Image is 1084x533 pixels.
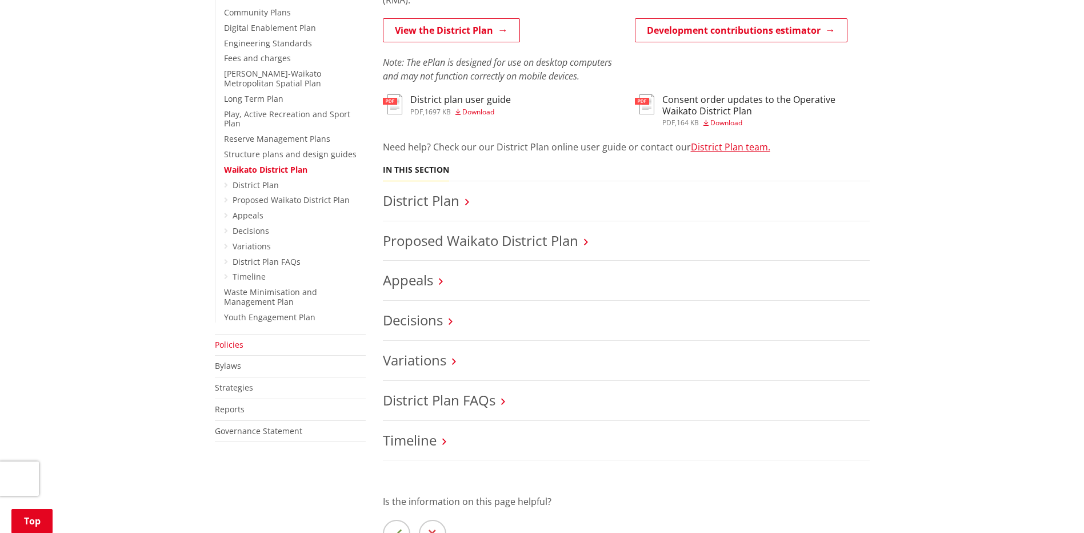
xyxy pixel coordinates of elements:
[383,56,612,82] em: Note: The ePlan is designed for use on desktop computers and may not function correctly on mobile...
[691,141,770,153] a: District Plan team.
[635,94,654,114] img: document-pdf.svg
[410,107,423,117] span: pdf
[224,149,357,160] a: Structure plans and design guides
[383,271,433,289] a: Appeals
[383,391,495,409] a: District Plan FAQs
[224,68,321,89] a: [PERSON_NAME]-Waikato Metropolitan Spatial Plan
[383,351,446,369] a: Variations
[383,431,437,450] a: Timeline
[224,287,317,307] a: Waste Minimisation and Management Plan
[383,165,449,175] h5: In this section
[383,94,402,114] img: document-pdf.svg
[215,382,253,393] a: Strategies
[677,118,699,128] span: 164 KB
[215,339,243,350] a: Policies
[215,404,245,415] a: Reports
[635,94,870,126] a: Consent order updates to the Operative Waikato District Plan pdf,164 KB Download
[425,107,451,117] span: 1697 KB
[662,94,870,116] h3: Consent order updates to the Operative Waikato District Plan
[224,7,291,18] a: Community Plans
[224,53,291,63] a: Fees and charges
[410,94,511,105] h3: District plan user guide
[233,180,279,190] a: District Plan
[383,140,870,154] p: Need help? Check our our District Plan online user guide or contact our
[224,38,312,49] a: Engineering Standards
[233,194,350,205] a: Proposed Waikato District Plan
[233,256,301,267] a: District Plan FAQs
[224,133,330,144] a: Reserve Management Plans
[383,94,511,115] a: District plan user guide pdf,1697 KB Download
[224,164,307,175] a: Waikato District Plan
[662,118,675,128] span: pdf
[383,311,443,329] a: Decisions
[224,312,315,323] a: Youth Engagement Plan
[462,107,494,117] span: Download
[233,241,271,252] a: Variations
[11,509,53,533] a: Top
[383,191,459,210] a: District Plan
[710,118,742,128] span: Download
[233,210,263,221] a: Appeals
[383,231,578,250] a: Proposed Waikato District Plan
[233,225,269,236] a: Decisions
[383,18,520,42] a: View the District Plan
[662,120,870,126] div: ,
[410,109,511,116] div: ,
[224,22,316,33] a: Digital Enablement Plan
[233,271,266,282] a: Timeline
[383,495,870,508] p: Is the information on this page helpful?
[635,18,847,42] a: Development contributions estimator
[1031,485,1073,526] iframe: Messenger Launcher
[215,360,241,371] a: Bylaws
[224,109,350,129] a: Play, Active Recreation and Sport Plan
[224,93,283,104] a: Long Term Plan
[215,425,302,436] a: Governance Statement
